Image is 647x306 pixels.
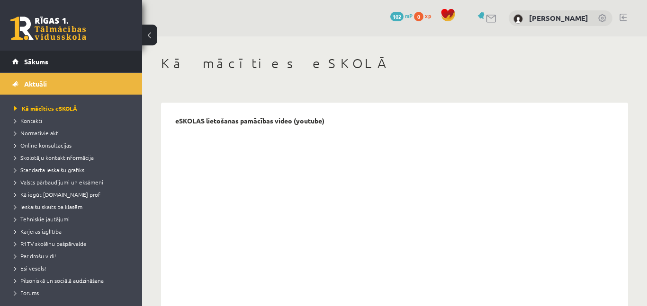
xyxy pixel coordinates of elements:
[14,202,133,211] a: Ieskaišu skaits pa klasēm
[14,277,104,284] span: Pilsoniskā un sociālā audzināšana
[175,117,324,125] p: eSKOLAS lietošanas pamācības video (youtube)
[161,55,628,71] h1: Kā mācīties eSKOLĀ
[14,289,133,297] a: Forums
[14,252,56,260] span: Par drošu vidi!
[24,57,48,66] span: Sākums
[14,141,133,149] a: Online konsultācijas
[14,104,133,113] a: Kā mācīties eSKOLĀ
[513,14,523,24] img: Kaspars Dombrovskis
[14,190,133,199] a: Kā iegūt [DOMAIN_NAME] prof
[14,178,133,186] a: Valsts pārbaudījumi un eksāmeni
[14,252,133,260] a: Par drošu vidi!
[425,12,431,19] span: xp
[14,154,94,161] span: Skolotāju kontaktinformācija
[14,240,87,247] span: R1TV skolēnu pašpārvalde
[414,12,436,19] a: 0 xp
[14,153,133,162] a: Skolotāju kontaktinformācija
[14,166,84,174] span: Standarta ieskaišu grafiks
[405,12,413,19] span: mP
[14,129,60,137] span: Normatīvie akti
[10,17,86,40] a: Rīgas 1. Tālmācības vidusskola
[390,12,404,21] span: 102
[12,73,130,95] a: Aktuāli
[24,79,47,88] span: Aktuāli
[414,12,423,21] span: 0
[14,215,133,223] a: Tehniskie jautājumi
[14,276,133,285] a: Pilsoniskā un sociālā audzināšana
[14,227,133,236] a: Karjeras izglītība
[14,264,46,272] span: Esi vesels!
[14,166,133,174] a: Standarta ieskaišu grafiks
[14,289,39,297] span: Forums
[14,239,133,248] a: R1TV skolēnu pašpārvalde
[14,105,77,112] span: Kā mācīties eSKOLĀ
[14,264,133,272] a: Esi vesels!
[12,51,130,72] a: Sākums
[14,129,133,137] a: Normatīvie akti
[14,191,100,198] span: Kā iegūt [DOMAIN_NAME] prof
[14,215,70,223] span: Tehniskie jautājumi
[14,117,42,124] span: Kontakti
[14,203,82,210] span: Ieskaišu skaits pa klasēm
[14,227,62,235] span: Karjeras izglītība
[14,178,103,186] span: Valsts pārbaudījumi un eksāmeni
[529,13,588,23] a: [PERSON_NAME]
[390,12,413,19] a: 102 mP
[14,116,133,125] a: Kontakti
[14,141,72,149] span: Online konsultācijas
